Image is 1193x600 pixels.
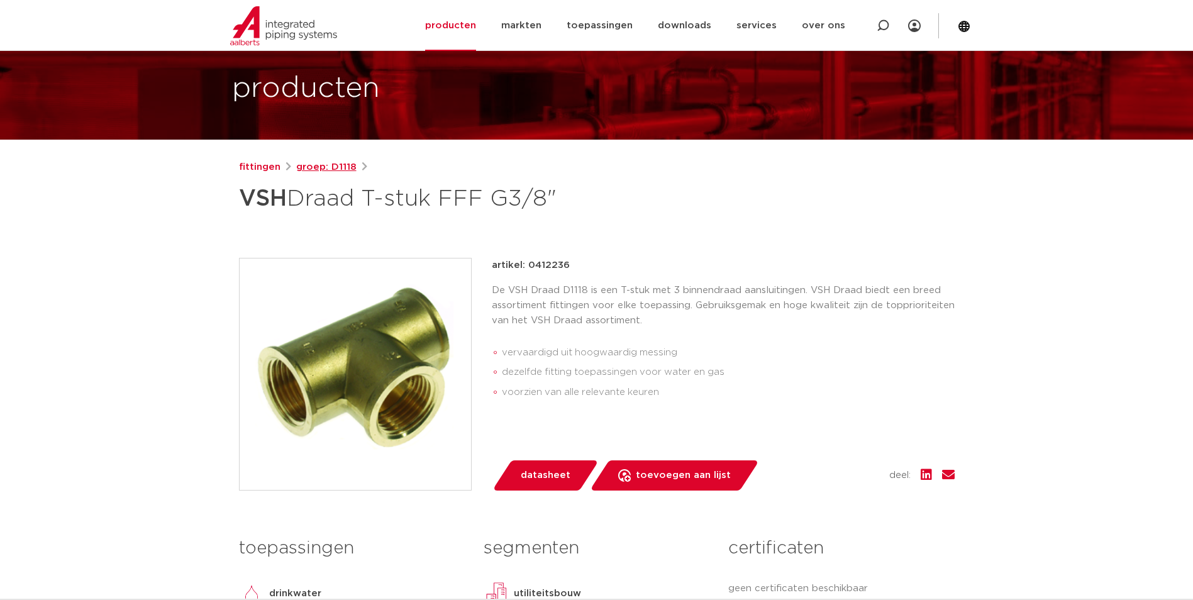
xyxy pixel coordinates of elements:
[296,160,357,175] a: groep: D1118
[502,362,955,382] li: dezelfde fitting toepassingen voor water en gas
[728,536,954,561] h3: certificaten
[728,581,954,596] p: geen certificaten beschikbaar
[492,460,599,491] a: datasheet
[232,69,380,109] h1: producten
[636,465,731,486] span: toevoegen aan lijst
[239,160,280,175] a: fittingen
[492,283,955,328] p: De VSH Draad D1118 is een T-stuk met 3 binnendraad aansluitingen. VSH Draad biedt een breed assor...
[492,258,570,273] p: artikel: 0412236
[239,187,287,210] strong: VSH
[521,465,570,486] span: datasheet
[239,180,711,218] h1: Draad T-stuk FFF G3/8"
[484,536,709,561] h3: segmenten
[502,343,955,363] li: vervaardigd uit hoogwaardig messing
[239,536,465,561] h3: toepassingen
[889,468,911,483] span: deel:
[240,258,471,490] img: Product Image for VSH Draad T-stuk FFF G3/8"
[502,382,955,403] li: voorzien van alle relevante keuren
